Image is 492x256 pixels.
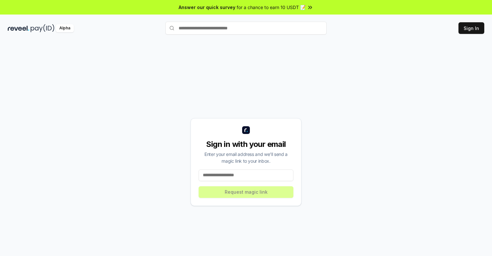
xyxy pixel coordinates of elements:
[199,151,293,164] div: Enter your email address and we’ll send a magic link to your inbox.
[237,4,306,11] span: for a chance to earn 10 USDT 📝
[56,24,74,32] div: Alpha
[242,126,250,134] img: logo_small
[179,4,235,11] span: Answer our quick survey
[31,24,54,32] img: pay_id
[199,139,293,149] div: Sign in with your email
[8,24,29,32] img: reveel_dark
[458,22,484,34] button: Sign In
